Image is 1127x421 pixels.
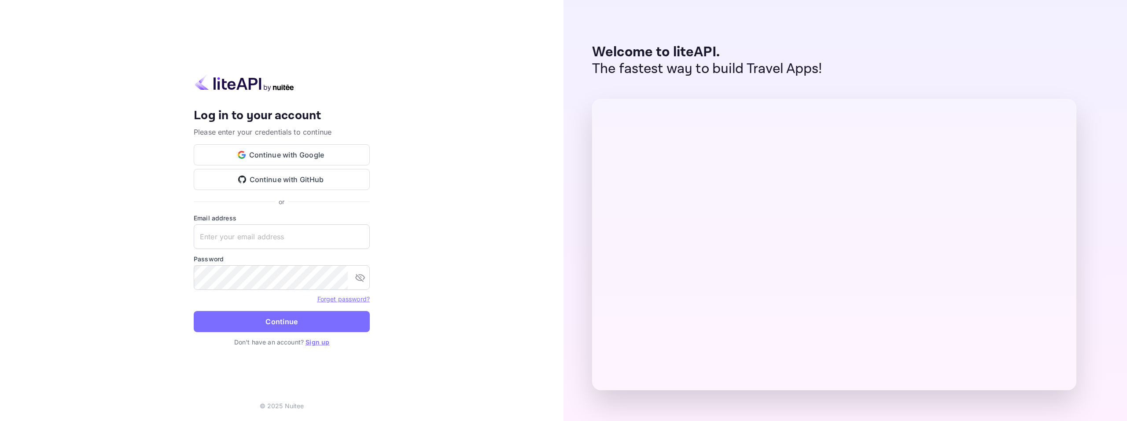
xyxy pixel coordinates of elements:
[194,213,370,223] label: Email address
[279,197,284,206] p: or
[592,61,822,77] p: The fastest way to build Travel Apps!
[306,338,329,346] a: Sign up
[194,144,370,165] button: Continue with Google
[260,401,304,410] p: © 2025 Nuitee
[194,127,370,137] p: Please enter your credentials to continue
[194,108,370,124] h4: Log in to your account
[592,99,1076,390] img: liteAPI Dashboard Preview
[194,224,370,249] input: Enter your email address
[592,44,822,61] p: Welcome to liteAPI.
[194,169,370,190] button: Continue with GitHub
[194,74,295,92] img: liteapi
[317,295,370,303] a: Forget password?
[194,254,370,264] label: Password
[194,311,370,332] button: Continue
[194,337,370,347] p: Don't have an account?
[351,269,369,286] button: toggle password visibility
